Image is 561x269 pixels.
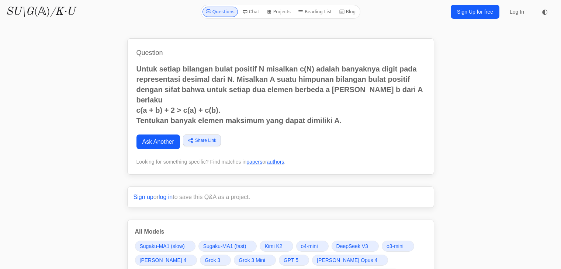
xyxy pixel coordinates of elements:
[135,241,195,252] a: Sugaku-MA1 (slow)
[317,256,377,264] span: [PERSON_NAME] Opus 4
[159,194,173,200] a: log in
[279,255,309,266] a: GPT 5
[264,242,282,250] span: Kimi K2
[202,7,238,17] a: Questions
[537,4,552,19] button: ◐
[203,242,246,250] span: Sugaku-MA1 (fast)
[267,159,284,165] a: authors
[200,255,231,266] a: Grok 3
[195,137,216,144] span: Share Link
[264,7,294,17] a: Projects
[239,256,265,264] span: Grok 3 Mini
[135,227,426,236] h3: All Models
[136,64,425,126] li: Untuk setiap bilangan bulat positif N misalkan c(N) adalah banyaknya digit pada representasi desi...
[542,8,548,15] span: ◐
[505,5,529,18] a: Log In
[382,241,414,252] a: o3-mini
[205,256,220,264] span: Grok 3
[135,255,197,266] a: [PERSON_NAME] 4
[136,134,180,149] a: Ask Another
[336,7,359,17] a: Blog
[6,5,75,18] a: SU\G(𝔸)/K·U
[301,242,318,250] span: o4-mini
[134,194,153,200] a: Sign up
[260,241,293,252] a: Kimi K2
[387,242,404,250] span: o3-mini
[332,241,379,252] a: DeepSeek V3
[234,255,276,266] a: Grok 3 Mini
[239,7,262,17] a: Chat
[246,159,262,165] a: papers
[312,255,388,266] a: [PERSON_NAME] Opus 4
[295,7,335,17] a: Reading List
[134,193,428,202] p: or to save this Q&A as a project.
[284,256,298,264] span: GPT 5
[50,6,75,17] i: /K·U
[140,242,185,250] span: Sugaku-MA1 (slow)
[136,48,425,58] h1: Question
[6,6,34,17] i: SU\G
[336,242,368,250] span: DeepSeek V3
[140,256,187,264] span: [PERSON_NAME] 4
[451,5,499,19] a: Sign Up for free
[198,241,257,252] a: Sugaku-MA1 (fast)
[296,241,329,252] a: o4-mini
[136,158,425,165] div: Looking for something specific? Find matches in or .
